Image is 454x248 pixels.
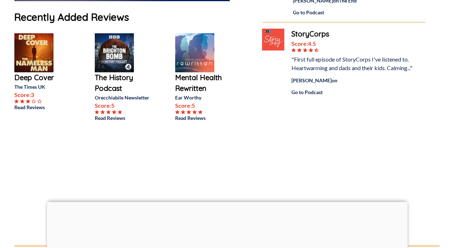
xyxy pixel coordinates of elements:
h1: Recently Added Reviews [14,10,248,25]
iframe: Advertisement [14,133,440,233]
p: The Times UK [14,83,72,91]
p: Score: 3 [14,91,72,99]
a: StoryCorps [291,29,425,39]
img: The History Podcast [95,33,134,72]
a: Read Reviews [14,103,72,111]
a: Mental Health Rewritten [175,72,233,94]
div: "First full episode of StoryCorps I've listened to. Heartwarming and dads and their kids. Calming... [291,55,425,72]
img: Mental Health Rewritten [175,33,214,72]
a: The History Podcast [95,72,152,94]
a: Deep Cover [14,72,72,83]
img: Deep Cover [14,33,53,72]
a: Go to Podcast [291,88,425,96]
a: Go to Podcast [293,9,425,16]
p: Score: 5 [95,101,152,110]
p: Orecchiabile Newsletter [95,94,152,101]
div: [PERSON_NAME] on [291,77,425,84]
p: Score: 5 [175,101,233,110]
img: StoryCorps [262,29,284,50]
div: Score: 4.5 [291,39,425,48]
p: Ear Worthy [175,94,233,101]
a: Read Reviews [95,114,152,122]
a: Read Reviews [175,114,233,122]
iframe: Advertisement [47,202,407,246]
